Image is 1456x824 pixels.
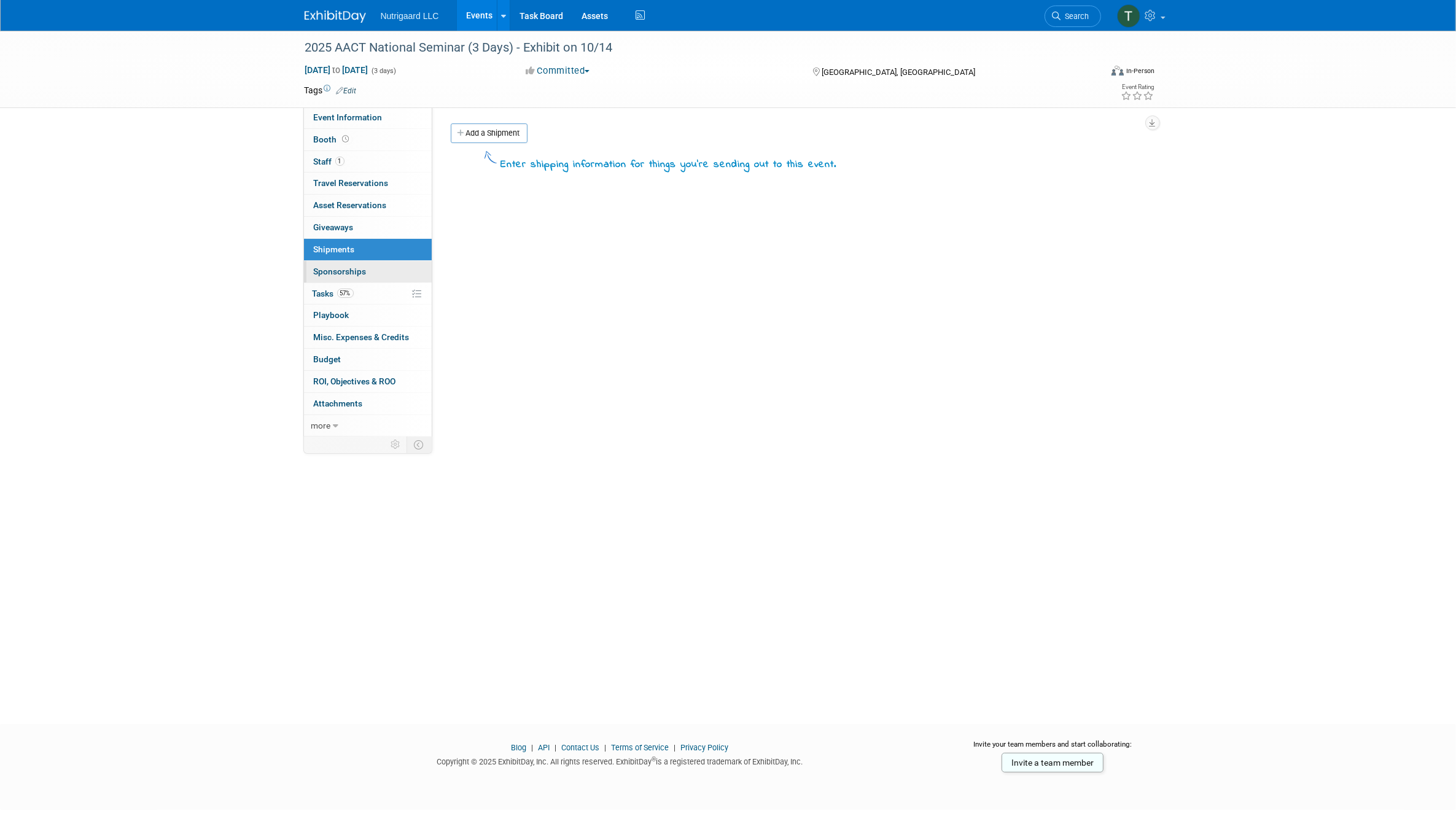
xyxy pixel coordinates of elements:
a: Shipments [304,239,432,260]
div: 2025 AACT National Seminar (3 Days) - Exhibit on 10/14 [301,37,1083,59]
span: Tasks [313,289,354,298]
a: API [538,743,550,752]
img: Format-Inperson.png [1111,66,1124,76]
span: Budget [314,354,341,364]
a: Playbook [304,305,432,326]
span: (3 days) [371,67,397,75]
span: Event Information [314,112,383,122]
td: Tags [305,84,357,96]
span: Playbook [314,310,349,320]
a: Privacy Policy [680,743,728,752]
span: [DATE] [DATE] [305,64,369,76]
span: more [311,421,331,430]
span: Staff [314,157,345,166]
div: Event Rating [1121,84,1154,90]
a: ROI, Objectives & ROO [304,371,432,392]
span: 57% [337,289,354,298]
a: Search [1045,6,1101,27]
a: Attachments [304,393,432,414]
span: | [671,743,679,752]
div: Enter shipping information for things you're sending out to this event. [501,158,837,173]
span: Travel Reservations [314,178,389,188]
a: Giveaways [304,217,432,238]
div: Invite your team members and start collaborating: [954,739,1152,758]
td: Personalize Event Tab Strip [386,437,407,453]
span: Misc. Expenses & Credits [314,332,410,342]
a: Misc. Expenses & Credits [304,327,432,348]
a: Edit [337,87,357,95]
span: ROI, Objectives & ROO [314,376,396,386]
span: Asset Reservations [314,200,387,210]
span: | [601,743,609,752]
a: Sponsorships [304,261,432,282]
div: In-Person [1126,66,1154,76]
a: Blog [511,743,526,752]
img: Tony DePrado [1117,4,1140,28]
a: Budget [304,349,432,370]
a: Event Information [304,107,432,128]
span: Shipments [314,244,355,254]
span: Booth [314,134,352,144]
span: Giveaways [314,222,354,232]
a: Tasks57% [304,283,432,305]
span: to [331,65,343,75]
a: Invite a team member [1002,753,1104,772]
a: Booth [304,129,432,150]
span: | [528,743,536,752]
img: ExhibitDay [305,10,366,23]
span: | [551,743,559,752]
div: Event Format [1029,64,1155,82]
span: [GEOGRAPHIC_DATA], [GEOGRAPHIC_DATA] [822,68,975,77]
span: Nutrigaard LLC [381,11,439,21]
a: Staff1 [304,151,432,173]
div: Copyright © 2025 ExhibitDay, Inc. All rights reserved. ExhibitDay is a registered trademark of Ex... [305,753,936,768]
span: Search [1061,12,1089,21]
span: Booth not reserved yet [340,134,352,144]
a: Terms of Service [611,743,669,752]
span: 1 [335,157,345,166]
a: Asset Reservations [304,195,432,216]
span: Attachments [314,398,363,408]
span: Sponsorships [314,266,367,276]
a: Travel Reservations [304,173,432,194]
a: more [304,415,432,437]
button: Committed [521,64,594,77]
a: Contact Us [561,743,599,752]
td: Toggle Event Tabs [407,437,432,453]
a: Add a Shipment [451,123,528,143]
sup: ® [652,756,656,763]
